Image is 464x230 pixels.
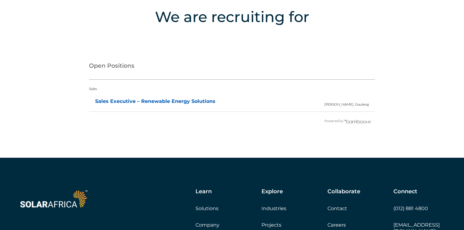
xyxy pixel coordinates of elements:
a: Careers [327,222,346,228]
h5: Learn [195,188,212,195]
a: Contact [327,205,347,211]
div: Sales [89,83,375,95]
h5: Collaborate [327,188,360,195]
div: Powered by [89,115,372,127]
h5: Connect [393,188,417,195]
a: Solutions [195,205,218,211]
a: Company [195,222,219,228]
img: BambooHR - HR software [343,119,372,123]
a: Sales Executive – Renewable Energy Solutions [95,98,215,104]
h4: We are recruiting for [28,6,436,28]
span: [PERSON_NAME], Gauteng [324,96,369,111]
a: Projects [261,222,281,228]
a: Industries [261,205,286,211]
h2: Open Positions [89,55,375,80]
h5: Explore [261,188,283,195]
a: (012) 881 4800 [393,205,428,211]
